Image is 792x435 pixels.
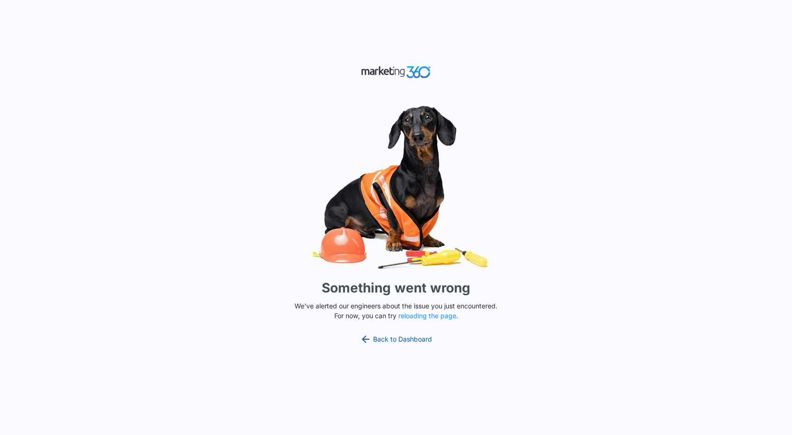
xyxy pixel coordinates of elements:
[322,278,470,298] h1: Something went wrong
[398,312,456,320] button: reloading the page
[291,301,501,321] p: We've alerted our engineers about the issue you just encountered. For now, you can try .
[256,100,536,274] img: Sad Dog
[360,334,432,345] a: Back to Dashboard
[361,64,431,80] img: Marketing 360 Logo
